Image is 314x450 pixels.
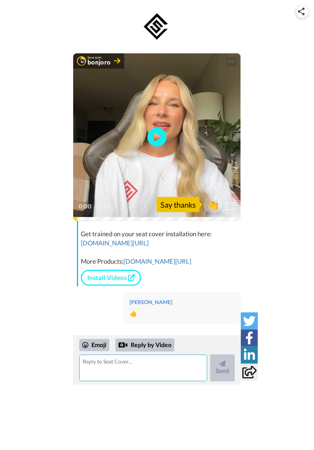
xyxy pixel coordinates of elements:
[210,355,235,381] button: Send
[141,11,173,42] img: logo
[115,339,175,352] div: Reply by Video
[88,56,111,59] div: Sent with
[93,202,96,211] span: /
[119,341,128,350] div: Reply by Video
[298,8,305,15] img: ic_share.svg
[130,309,235,318] div: 👍
[88,59,111,66] div: bonjoro
[81,202,239,266] div: Hi [PERSON_NAME], Thank you for your recent order with our company! Get trained on your seat cove...
[203,196,223,213] button: 👏
[78,202,92,211] span: 0:00
[227,58,236,66] div: CC
[226,203,234,210] img: Full screen
[81,270,141,286] a: Install Videos
[81,239,149,247] a: [DOMAIN_NAME][URL]
[73,53,124,69] a: Bonjoro LogoSent withbonjoro
[203,199,223,211] span: 👏
[123,257,191,265] a: [DOMAIN_NAME][URL]
[98,202,111,211] span: 0:41
[157,197,200,212] div: Say thanks
[79,339,109,351] div: Emoji
[77,56,86,66] img: Bonjoro Logo
[130,298,235,306] div: [PERSON_NAME]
